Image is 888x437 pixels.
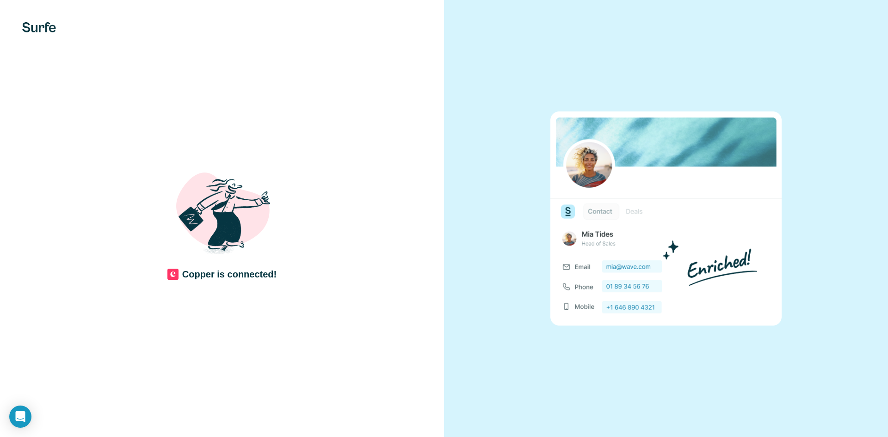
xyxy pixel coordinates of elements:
div: Open Intercom Messenger [9,406,31,428]
img: CRM Logo [167,269,179,280]
img: Shaka Illustration [166,157,277,268]
h4: Copper is connected! [182,268,277,281]
img: none image [550,111,782,326]
img: Surfe's logo [22,22,56,32]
